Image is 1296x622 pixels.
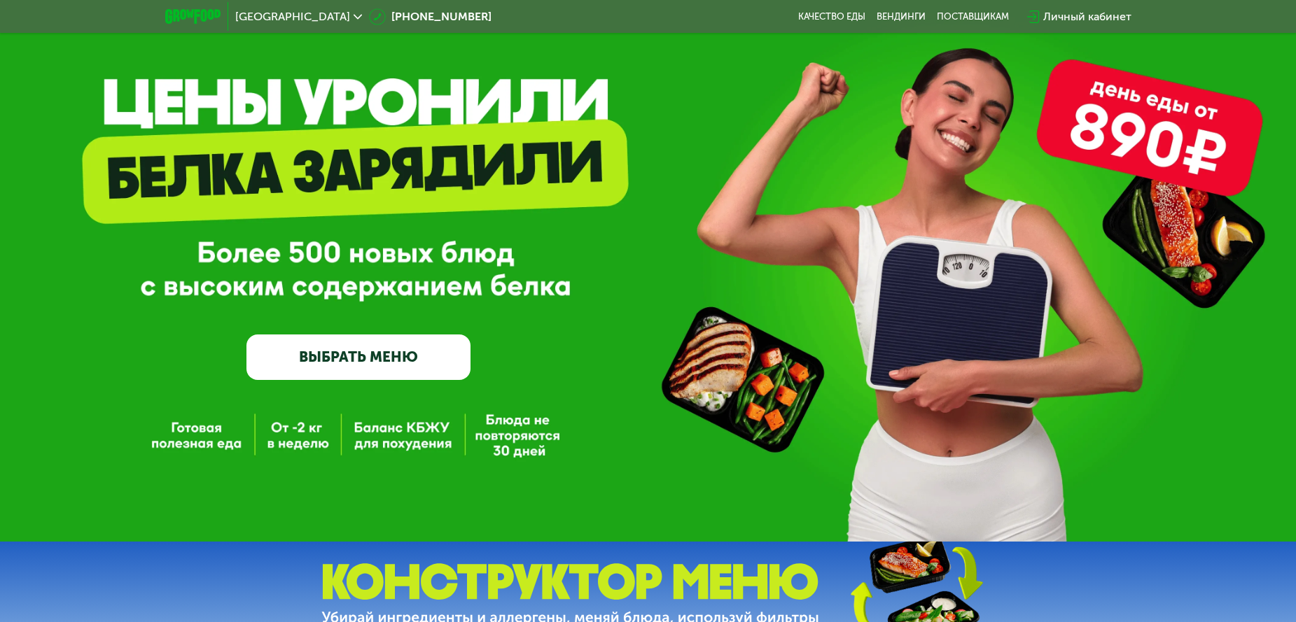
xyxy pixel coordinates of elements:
[877,11,926,22] a: Вендинги
[369,8,492,25] a: [PHONE_NUMBER]
[798,11,865,22] a: Качество еды
[1043,8,1131,25] div: Личный кабинет
[235,11,350,22] span: [GEOGRAPHIC_DATA]
[246,334,471,379] a: ВЫБРАТЬ МЕНЮ
[937,11,1009,22] div: поставщикам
